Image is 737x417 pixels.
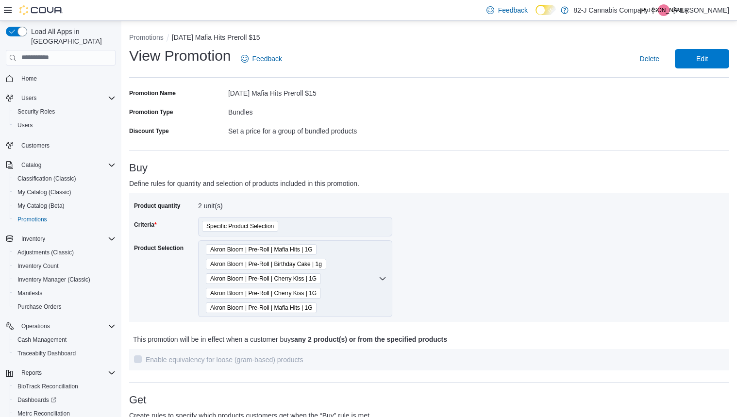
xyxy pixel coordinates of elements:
span: My Catalog (Classic) [17,188,71,196]
a: BioTrack Reconciliation [14,381,82,392]
a: Dashboards [14,394,60,406]
button: Promotions [129,33,164,41]
a: Users [14,119,36,131]
label: Criteria [134,221,157,229]
span: Security Roles [17,108,55,116]
button: Users [17,92,40,104]
span: Akron Bloom | Pre-Roll | Mafia Hits | 1G [210,245,312,254]
span: BioTrack Reconciliation [14,381,116,392]
span: Inventory [17,233,116,245]
button: Reports [17,367,46,379]
a: Cash Management [14,334,70,346]
button: My Catalog (Beta) [10,199,119,213]
button: Cash Management [10,333,119,347]
h1: View Promotion [129,46,231,66]
button: Inventory [2,232,119,246]
span: Catalog [21,161,41,169]
a: Promotions [14,214,51,225]
span: Manifests [14,287,116,299]
button: Security Roles [10,105,119,118]
a: Adjustments (Classic) [14,247,78,258]
button: My Catalog (Classic) [10,185,119,199]
button: Catalog [17,159,45,171]
span: Adjustments (Classic) [17,249,74,256]
span: Inventory Count [14,260,116,272]
span: Customers [17,139,116,151]
span: My Catalog (Beta) [17,202,65,210]
button: Home [2,71,119,85]
span: Catalog [17,159,116,171]
button: Adjustments (Classic) [10,246,119,259]
span: Inventory Manager (Classic) [17,276,90,284]
span: Delete [640,54,659,64]
a: My Catalog (Classic) [14,186,75,198]
p: 82-J Cannabis Company [573,4,648,16]
div: Set a price for a group of bundled products [228,123,429,135]
span: Specific Product Selection [206,221,274,231]
span: Feedback [252,54,282,64]
p: Define rules for quantity and selection of products included in this promotion. [129,178,579,189]
span: Reports [17,367,116,379]
span: Edit [696,54,708,64]
span: Reports [21,369,42,377]
span: Users [17,92,116,104]
span: Adjustments (Classic) [14,247,116,258]
span: Cash Management [14,334,116,346]
span: My Catalog (Beta) [14,200,116,212]
span: Akron Bloom | Pre-Roll | Mafia Hits | 1G [210,303,312,313]
button: Edit [675,49,729,68]
span: BioTrack Reconciliation [17,383,78,390]
span: Home [21,75,37,83]
span: Security Roles [14,106,116,117]
span: Classification (Classic) [17,175,76,183]
span: Users [21,94,36,102]
a: Traceabilty Dashboard [14,348,80,359]
button: Users [10,118,119,132]
a: Classification (Classic) [14,173,80,184]
span: Purchase Orders [14,301,116,313]
span: Traceabilty Dashboard [14,348,116,359]
div: [DATE] Mafia Hits Preroll $15 [228,85,429,97]
button: Inventory Count [10,259,119,273]
span: Users [14,119,116,131]
button: Promotions [10,213,119,226]
span: My Catalog (Classic) [14,186,116,198]
div: Jania Adams [658,4,670,16]
a: Feedback [483,0,532,20]
h3: Get [129,394,729,406]
span: Cash Management [17,336,67,344]
p: This promotion will be in effect when a customer buys [133,334,577,345]
span: Akron Bloom | Pre-Roll | Cherry Kiss | 1G [206,273,321,284]
div: Bundles [228,104,429,116]
input: Dark Mode [536,5,556,15]
label: Product Selection [134,244,184,252]
span: Operations [17,320,116,332]
span: Feedback [498,5,528,15]
a: Purchase Orders [14,301,66,313]
span: Akron Bloom | Pre-Roll | Mafia Hits | 1G [206,244,317,255]
span: Akron Bloom | Pre-Roll | Birthday Cake | 1g [206,259,326,269]
label: Promotion Name [129,89,176,97]
a: Customers [17,140,53,151]
span: Dashboards [17,396,56,404]
img: Cova [19,5,63,15]
button: Customers [2,138,119,152]
span: Customers [21,142,50,150]
span: Akron Bloom | Pre-Roll | Cherry Kiss | 1G [210,288,317,298]
span: Manifests [17,289,42,297]
a: My Catalog (Beta) [14,200,68,212]
a: Dashboards [10,393,119,407]
button: Classification (Classic) [10,172,119,185]
button: Reports [2,366,119,380]
h3: Buy [129,162,729,174]
button: Catalog [2,158,119,172]
span: Load All Apps in [GEOGRAPHIC_DATA] [27,27,116,46]
span: Inventory Count [17,262,59,270]
span: Dashboards [14,394,116,406]
button: Manifests [10,286,119,300]
button: Delete [636,49,663,68]
span: [PERSON_NAME] [640,4,688,16]
p: [PERSON_NAME] [673,4,729,16]
a: Inventory Manager (Classic) [14,274,94,285]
